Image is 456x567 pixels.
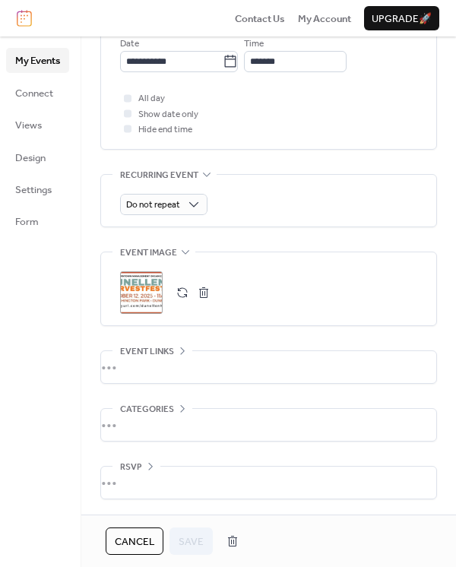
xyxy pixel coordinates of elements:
a: Settings [6,177,69,201]
span: Date [120,36,139,52]
a: My Events [6,48,69,72]
span: Settings [15,182,52,198]
a: Views [6,112,69,137]
span: Views [15,118,42,133]
a: Connect [6,81,69,105]
a: Design [6,145,69,169]
span: Time [244,36,264,52]
span: RSVP [120,460,142,475]
span: Recurring event [120,167,198,182]
span: Do not repeat [126,196,180,214]
button: Upgrade🚀 [364,6,439,30]
span: My Events [15,53,60,68]
span: All day [138,91,165,106]
a: Form [6,209,69,233]
img: logo [17,10,32,27]
a: My Account [298,11,351,26]
span: Event links [120,344,174,360]
span: Contact Us [235,11,285,27]
span: My Account [298,11,351,27]
button: Cancel [106,527,163,555]
span: Design [15,150,46,166]
div: ••• [101,409,436,441]
span: Hide end time [138,122,192,138]
div: ••• [101,351,436,383]
span: Categories [120,402,174,417]
span: Show date only [138,107,198,122]
span: Upgrade 🚀 [372,11,432,27]
span: Form [15,214,39,230]
span: Cancel [115,534,154,550]
span: Connect [15,86,53,101]
span: Event image [120,245,177,261]
div: ••• [101,467,436,499]
a: Contact Us [235,11,285,26]
div: ; [120,271,163,314]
